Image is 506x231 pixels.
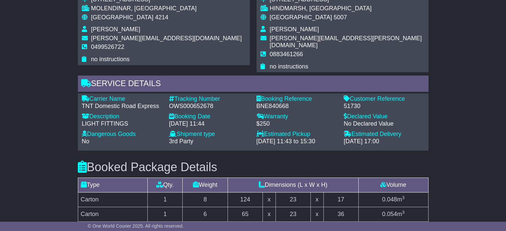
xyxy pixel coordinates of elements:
[344,95,424,103] div: Customer Reference
[358,192,428,207] td: m
[358,178,428,192] td: Volume
[183,192,228,207] td: 8
[323,207,358,222] td: 36
[78,75,428,93] div: Service Details
[155,14,168,21] span: 4214
[91,14,153,21] span: [GEOGRAPHIC_DATA]
[148,207,183,222] td: 1
[262,192,275,207] td: x
[358,207,428,222] td: m
[169,103,250,110] div: OWS000652678
[402,195,405,200] sup: 3
[275,192,310,207] td: 23
[344,113,424,120] div: Declared Value
[334,14,347,21] span: 5007
[228,207,263,222] td: 65
[256,103,337,110] div: BNE840668
[323,192,358,207] td: 17
[262,207,275,222] td: x
[344,131,424,138] div: Estimated Delivery
[382,211,397,217] span: 0.054
[402,210,405,215] sup: 3
[228,192,263,207] td: 124
[382,196,397,203] span: 0.048
[148,178,183,192] td: Qty.
[82,103,163,110] div: TNT Domestic Road Express
[256,95,337,103] div: Booking Reference
[169,138,193,145] span: 3rd Party
[344,138,424,145] div: [DATE] 17:00
[91,35,242,42] span: [PERSON_NAME][EMAIL_ADDRESS][DOMAIN_NAME]
[91,26,140,33] span: [PERSON_NAME]
[270,26,319,33] span: [PERSON_NAME]
[169,131,250,138] div: Shipment type
[148,192,183,207] td: 1
[256,113,337,120] div: Warranty
[256,131,337,138] div: Estimated Pickup
[310,207,323,222] td: x
[78,178,148,192] td: Type
[256,138,337,145] div: [DATE] 11:43 to 15:30
[344,103,424,110] div: 51730
[169,113,250,120] div: Booking Date
[82,131,163,138] div: Dangerous Goods
[82,120,163,128] div: LIGHT FITTINGS
[270,51,303,58] span: 0883461266
[91,5,242,12] div: MOLENDINAR, [GEOGRAPHIC_DATA]
[275,207,310,222] td: 23
[78,207,148,222] td: Carton
[91,56,130,62] span: no instructions
[270,63,308,70] span: no instructions
[88,223,184,229] span: © One World Courier 2025. All rights reserved.
[78,161,428,174] h3: Booked Package Details
[183,178,228,192] td: Weight
[82,138,89,145] span: No
[270,35,422,49] span: [PERSON_NAME][EMAIL_ADDRESS][PERSON_NAME][DOMAIN_NAME]
[270,5,424,12] div: HINDMARSH, [GEOGRAPHIC_DATA]
[82,95,163,103] div: Carrier Name
[183,207,228,222] td: 6
[91,44,124,50] span: 0499526722
[270,14,332,21] span: [GEOGRAPHIC_DATA]
[82,113,163,120] div: Description
[310,192,323,207] td: x
[169,95,250,103] div: Tracking Number
[228,178,359,192] td: Dimensions (L x W x H)
[344,120,424,128] div: No Declared Value
[78,192,148,207] td: Carton
[169,120,250,128] div: [DATE] 11:44
[256,120,337,128] div: $250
